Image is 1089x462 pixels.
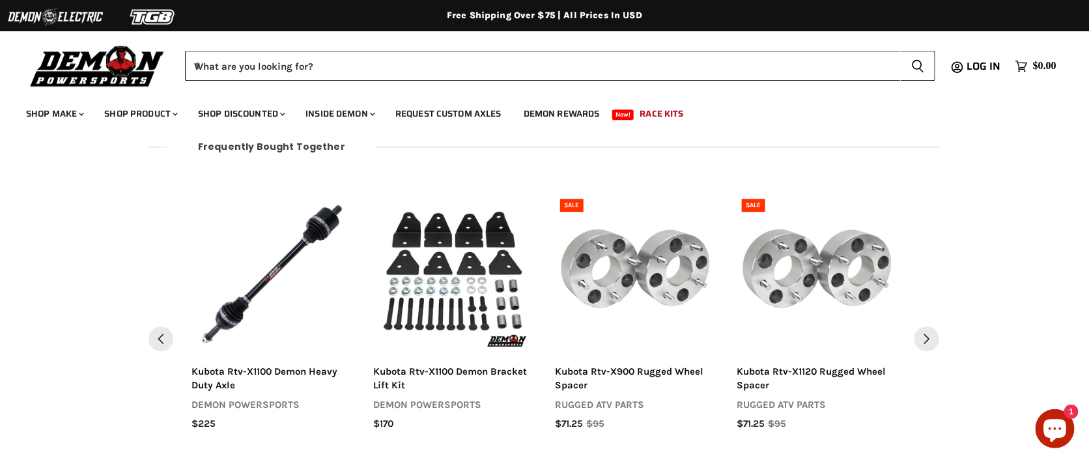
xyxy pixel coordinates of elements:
[23,10,1066,22] div: Free Shipping Over $75 | All Prices In USD
[746,201,761,209] span: SALE
[737,365,898,431] a: kubota rtv-x1120 rugged wheel spacerrugged atv parts$71.25$95
[191,194,352,354] a: Kubota RTV-X1100 Demon Heavy Duty AxleKubota RTV-X1100 Demon Heavy Duty AxleSelect options
[737,194,898,354] img: Kubota RTV-X1120 Rugged Wheel Spacer
[191,365,352,431] a: kubota rtv-x1100 demon heavy duty axledemon powersports$225
[386,100,511,127] a: Request Custom Axles
[565,201,580,209] span: SALE
[768,417,786,431] span: $95
[555,417,583,431] span: $71.25
[555,398,716,412] div: rugged atv parts
[1009,57,1063,76] a: $0.00
[555,194,716,354] img: Kubota RTV-X900 Rugged Wheel Spacer
[1033,60,1056,72] span: $0.00
[967,58,1001,74] span: Log in
[737,365,898,393] div: kubota rtv-x1120 rugged wheel spacer
[191,398,352,412] div: demon powersports
[7,5,104,29] img: Demon Electric Logo 2
[961,61,1009,72] a: Log in
[26,42,169,89] img: Demon Powersports
[373,194,534,354] a: Kubota RTV-X1100 Demon Bracket Lift KitAdd to cart
[737,194,898,354] a: Kubota RTV-X1120 Rugged Wheel SpacerAdd to cart
[167,141,376,152] span: Frequently bought together
[373,194,534,354] img: Kubota RTV-X1100 Demon Bracket Lift Kit
[16,100,92,127] a: Shop Make
[914,326,939,351] button: Next
[373,417,393,431] span: $170
[555,365,716,431] a: kubota rtv-x900 rugged wheel spacerrugged atv parts$71.25$95
[373,398,534,412] div: demon powersports
[514,100,610,127] a: Demon Rewards
[630,100,694,127] a: Race Kits
[737,417,765,431] span: $71.25
[94,100,186,127] a: Shop Product
[185,51,935,81] form: Product
[555,365,716,393] div: kubota rtv-x900 rugged wheel spacer
[1032,409,1079,452] inbox-online-store-chat: Shopify online store chat
[373,365,534,393] div: kubota rtv-x1100 demon bracket lift kit
[296,100,383,127] a: Inside Demon
[104,5,202,29] img: TGB Logo 2
[16,95,1053,127] ul: Main menu
[148,326,173,351] button: Pervious
[191,417,216,431] span: $225
[373,365,534,431] a: kubota rtv-x1100 demon bracket lift kitdemon powersports$170
[555,194,716,354] a: Kubota RTV-X900 Rugged Wheel SpacerAdd to cart
[191,365,352,393] div: kubota rtv-x1100 demon heavy duty axle
[586,417,604,431] span: $95
[901,51,935,81] button: Search
[612,109,634,120] span: New!
[185,51,901,81] input: When autocomplete results are available use up and down arrows to review and enter to select
[737,398,898,412] div: rugged atv parts
[188,100,293,127] a: Shop Discounted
